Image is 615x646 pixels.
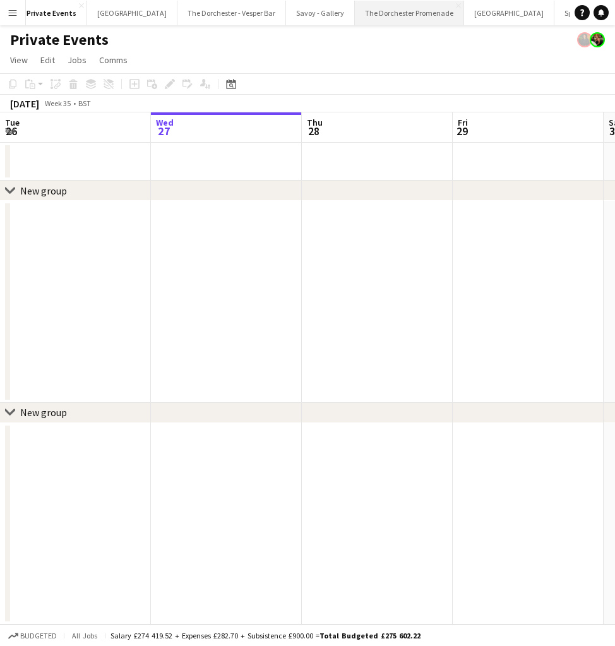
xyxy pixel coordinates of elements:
div: Salary £274 419.52 + Expenses £282.70 + Subsistence £900.00 = [110,631,421,640]
div: New group [20,184,67,197]
div: BST [78,99,91,108]
div: [DATE] [10,97,39,110]
button: Spy Bar [554,1,599,25]
span: All jobs [69,631,100,640]
h1: Private Events [10,30,109,49]
app-user-avatar: Rosie Skuse [590,32,605,47]
span: Budgeted [20,631,57,640]
span: Comms [99,54,128,66]
a: Comms [94,52,133,68]
a: Jobs [63,52,92,68]
button: [GEOGRAPHIC_DATA] [464,1,554,25]
span: View [10,54,28,66]
button: Budgeted [6,629,59,643]
span: 28 [305,124,323,138]
span: 26 [3,124,20,138]
button: The Dorchester Promenade [355,1,464,25]
span: Edit [40,54,55,66]
button: Savoy - Gallery [286,1,355,25]
span: Week 35 [42,99,73,108]
span: Total Budgeted £275 602.22 [319,631,421,640]
app-user-avatar: Celine Amara [577,32,592,47]
button: [GEOGRAPHIC_DATA] [87,1,177,25]
div: New group [20,406,67,419]
span: Wed [156,117,174,128]
span: Thu [307,117,323,128]
span: 27 [154,124,174,138]
button: Private Events [16,1,87,25]
a: Edit [35,52,60,68]
span: 29 [456,124,468,138]
span: Jobs [68,54,87,66]
span: Tue [5,117,20,128]
span: Fri [458,117,468,128]
a: View [5,52,33,68]
button: The Dorchester - Vesper Bar [177,1,286,25]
